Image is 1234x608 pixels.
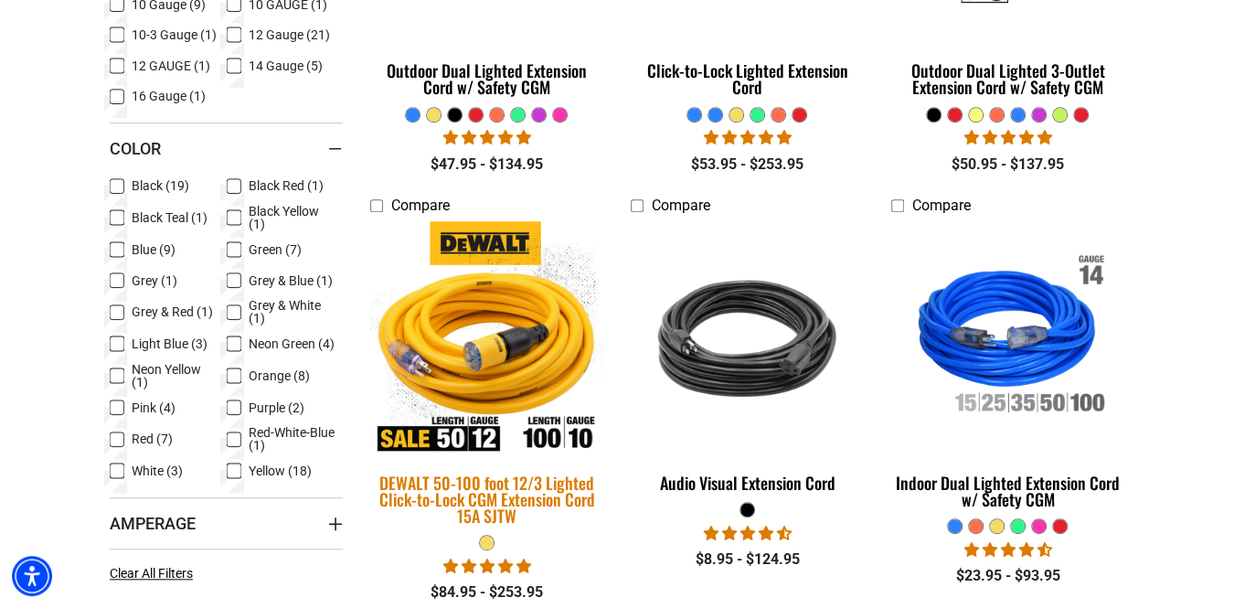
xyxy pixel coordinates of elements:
div: Click-to-Lock Lighted Extension Cord [631,62,864,95]
span: Neon Green (4) [249,337,335,350]
span: 12 Gauge (21) [249,28,330,41]
span: Red-White-Blue (1) [249,426,336,452]
span: Grey (1) [132,274,177,287]
span: Black Red (1) [249,179,324,192]
span: Yellow (18) [249,464,312,477]
div: Audio Visual Extension Cord [631,475,864,491]
span: Clear All Filters [110,566,193,581]
span: Compare [912,197,971,214]
span: Green (7) [249,243,302,256]
div: $47.95 - $134.95 [370,154,603,176]
span: 4.80 stars [963,129,1051,146]
span: Neon Yellow (1) [132,363,219,389]
span: Grey & Red (1) [132,305,213,318]
div: $84.95 - $253.95 [370,581,603,603]
span: 12 GAUGE (1) [132,59,210,72]
a: DEWALT 50-100 foot 12/3 Lighted Click-to-Lock CGM Extension Cord 15A SJTW DEWALT 50-100 foot 12/3... [370,224,603,535]
div: Outdoor Dual Lighted Extension Cord w/ Safety CGM [370,62,603,95]
span: Purple (2) [249,401,304,414]
div: Indoor Dual Lighted Extension Cord w/ Safety CGM [891,475,1124,507]
div: DEWALT 50-100 foot 12/3 Lighted Click-to-Lock CGM Extension Cord 15A SJTW [370,475,603,524]
div: $50.95 - $137.95 [891,154,1124,176]
a: Indoor Dual Lighted Extension Cord w/ Safety CGM Indoor Dual Lighted Extension Cord w/ Safety CGM [891,224,1124,518]
img: DEWALT 50-100 foot 12/3 Lighted Click-to-Lock CGM Extension Cord 15A SJTW [359,221,615,455]
span: Red (7) [132,432,173,445]
span: Amperage [110,513,196,534]
span: 14 Gauge (5) [249,59,323,72]
span: Compare [652,197,710,214]
img: Indoor Dual Lighted Extension Cord w/ Safety CGM [892,232,1122,443]
span: 4.40 stars [963,541,1051,559]
span: 4.84 stars [442,558,530,575]
span: Orange (8) [249,369,310,382]
span: Compare [391,197,450,214]
span: Black Teal (1) [132,211,207,224]
span: 4.81 stars [442,129,530,146]
span: Grey & White (1) [249,299,336,325]
a: Clear All Filters [110,564,200,583]
div: Outdoor Dual Lighted 3-Outlet Extension Cord w/ Safety CGM [891,62,1124,95]
span: Black (19) [132,179,189,192]
div: $53.95 - $253.95 [631,154,864,176]
img: black [632,232,862,443]
div: $23.95 - $93.95 [891,565,1124,587]
span: 4.71 stars [703,525,791,542]
span: Grey & Blue (1) [249,274,333,287]
span: Blue (9) [132,243,176,256]
span: Color [110,138,161,159]
div: $8.95 - $124.95 [631,549,864,571]
span: Pink (4) [132,401,176,414]
span: White (3) [132,464,183,477]
div: Accessibility Menu [12,556,52,596]
span: Black Yellow (1) [249,205,336,230]
summary: Color [110,123,343,174]
span: 10-3 Gauge (1) [132,28,217,41]
span: 4.87 stars [703,129,791,146]
span: Light Blue (3) [132,337,207,350]
a: black Audio Visual Extension Cord [631,224,864,502]
summary: Amperage [110,497,343,549]
span: 16 Gauge (1) [132,90,206,102]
